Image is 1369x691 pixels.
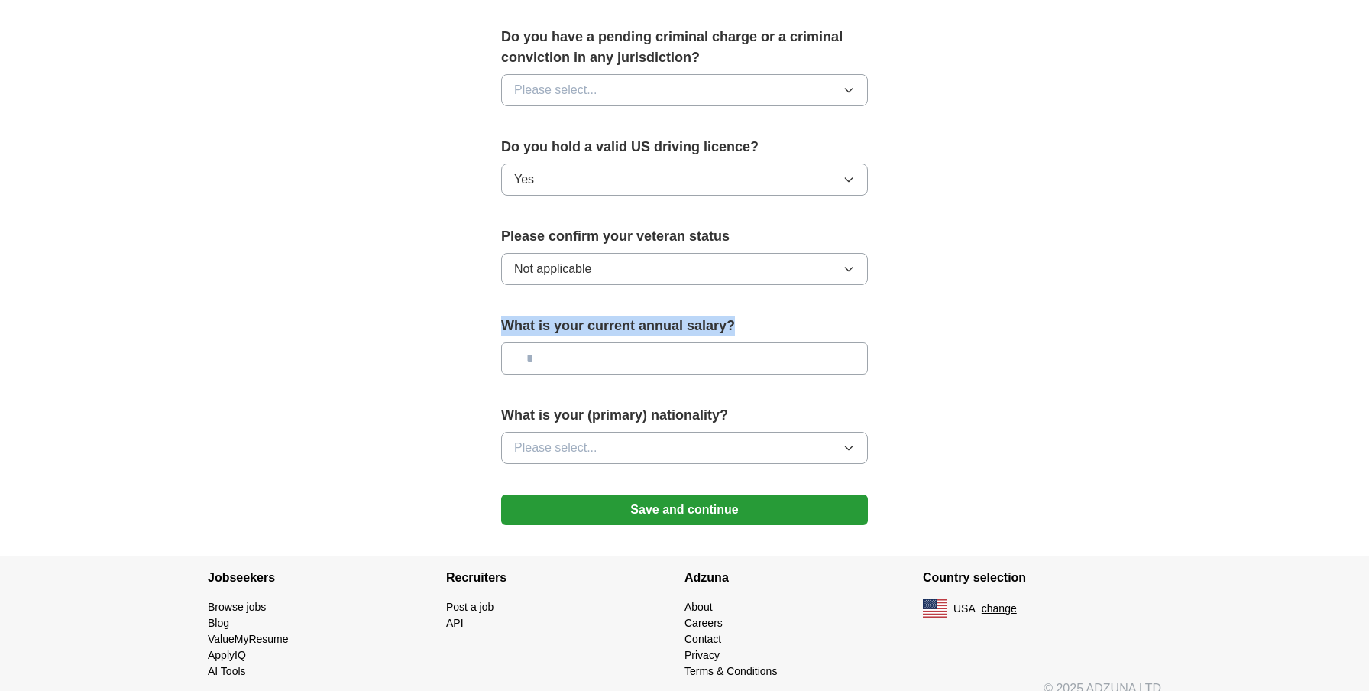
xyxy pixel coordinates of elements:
[501,253,868,285] button: Not applicable
[684,601,713,613] a: About
[982,601,1017,617] button: change
[501,74,868,106] button: Please select...
[208,649,246,661] a: ApplyIQ
[514,439,597,457] span: Please select...
[208,617,229,629] a: Blog
[501,316,868,336] label: What is your current annual salary?
[953,601,976,617] span: USA
[514,260,591,278] span: Not applicable
[501,432,868,464] button: Please select...
[684,633,721,645] a: Contact
[501,164,868,196] button: Yes
[501,405,868,426] label: What is your (primary) nationality?
[208,601,266,613] a: Browse jobs
[684,649,720,661] a: Privacy
[514,81,597,99] span: Please select...
[501,495,868,525] button: Save and continue
[514,170,534,189] span: Yes
[208,633,289,645] a: ValueMyResume
[208,665,246,677] a: AI Tools
[684,665,777,677] a: Terms & Conditions
[446,617,464,629] a: API
[684,617,723,629] a: Careers
[501,137,868,157] label: Do you hold a valid US driving licence?
[446,601,494,613] a: Post a job
[923,556,1161,599] h4: Country selection
[923,599,947,618] img: US flag
[501,27,868,68] label: Do you have a pending criminal charge or a criminal conviction in any jurisdiction?
[501,226,868,247] label: Please confirm your veteran status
